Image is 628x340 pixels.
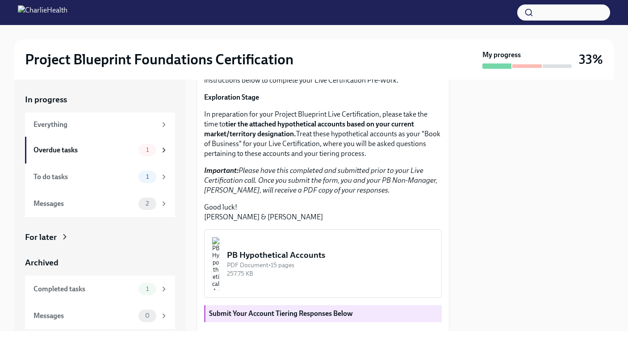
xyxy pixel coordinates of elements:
[25,231,175,243] a: For later
[227,249,434,261] div: PB Hypothetical Accounts
[204,166,239,175] strong: Important:
[212,237,220,290] img: PB Hypothetical Accounts
[579,51,603,67] h3: 33%
[482,50,521,60] strong: My progress
[33,199,135,209] div: Messages
[33,120,156,130] div: Everything
[25,164,175,190] a: To do tasks1
[33,145,135,155] div: Overdue tasks
[227,269,434,278] div: 257.75 KB
[204,229,442,298] button: PB Hypothetical AccountsPDF Document•15 pages257.75 KB
[33,284,135,294] div: Completed tasks
[25,302,175,329] a: Messages0
[25,94,175,105] a: In progress
[25,276,175,302] a: Completed tasks1
[33,311,135,321] div: Messages
[25,190,175,217] a: Messages2
[140,200,154,207] span: 2
[204,93,259,101] strong: Exploration Stage
[140,312,155,319] span: 0
[204,109,442,159] p: In preparation for your Project Blueprint Live Certification, please take the time to Treat these...
[204,202,442,222] p: Good luck! [PERSON_NAME] & [PERSON_NAME]
[227,261,434,269] div: PDF Document • 15 pages
[141,173,154,180] span: 1
[25,257,175,269] a: Archived
[209,309,353,318] strong: Submit Your Account Tiering Responses Below
[204,120,414,138] strong: tier the attached hypothetical accounts based on your current market/territory designation.
[25,50,293,68] h2: Project Blueprint Foundations Certification
[18,5,67,20] img: CharlieHealth
[141,285,154,292] span: 1
[204,166,437,194] em: Please have this completed and submitted prior to your Live Certification call. Once you submit t...
[141,147,154,153] span: 1
[33,172,135,182] div: To do tasks
[25,113,175,137] a: Everything
[25,231,57,243] div: For later
[25,137,175,164] a: Overdue tasks1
